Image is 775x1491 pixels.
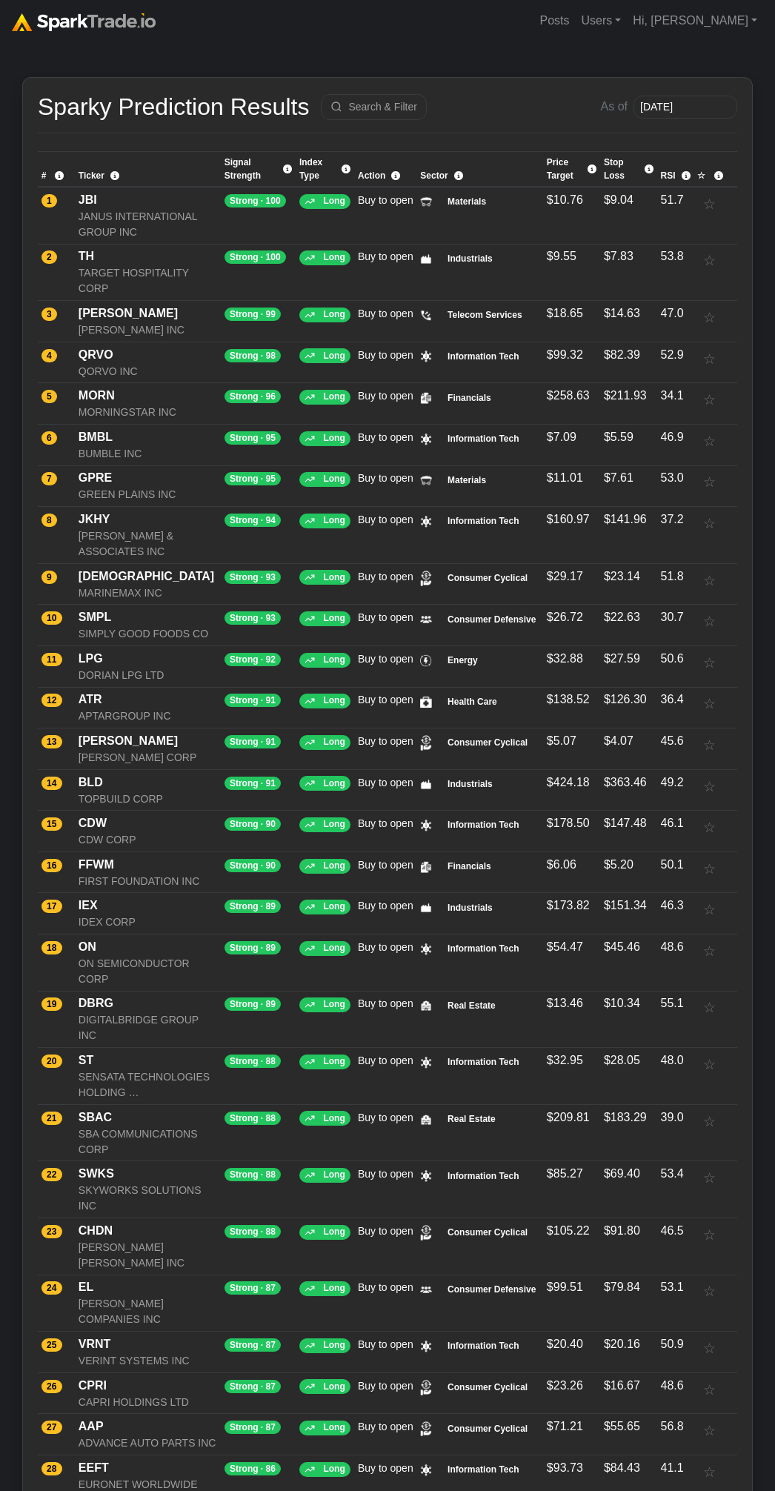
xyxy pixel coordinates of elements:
img: Information Tech [420,434,432,445]
small: Buy to open [358,1055,413,1066]
i: This score reflects SparkTrade's AI model confidence in the predicted move. Higher = higher convi... [283,165,292,173]
small: Buy to open [358,611,413,623]
img: Information Tech [420,1170,432,1182]
img: Consumer Cyclical [420,1380,432,1395]
span: $22.63 [604,611,640,623]
span: $424.18 [547,776,590,788]
span: 5 [41,390,57,403]
span: Sector [420,169,448,182]
span: $160.97 [547,513,590,525]
span: Strong · 89 [224,941,281,954]
img: Industrials [420,779,432,789]
img: Real Estate [420,1114,432,1126]
span: $5.20 [604,858,633,871]
small: Consumer Cyclical [444,736,531,749]
a: Posts [533,6,575,36]
span: 17 [41,900,62,913]
small: Buy to open [358,472,413,484]
img: Industrials [420,253,432,264]
span: 46.9 [661,431,684,443]
i: Stock ticker symbol and company name for the predicted security. [110,171,119,180]
span: Long [323,572,345,582]
img: Information Tech [420,1341,432,1352]
span: 13 [41,735,62,748]
span: $13.46 [547,997,583,1009]
span: $10.76 [547,193,583,206]
img: Information Tech [420,943,432,955]
button: ☆ [697,1278,734,1306]
span: 46.1 [661,817,684,829]
span: Strong · 95 [224,431,281,445]
span: Stop Loss [604,156,639,182]
div: ON [79,938,217,956]
i: The forecasted level where you plan to take profits once a trade moves in your favor. [588,165,596,173]
small: Financials [444,860,494,873]
span: Long [323,819,345,829]
i: A predefined price level where you'll exit a trade to limit losses if the market moves against you. [645,165,653,173]
div: FIRST FOUNDATION INC [79,874,217,889]
div: JANUS INTERNATIONAL GROUP INC [79,209,217,240]
small: Buy to open [358,859,413,871]
img: Information Tech [420,1464,432,1476]
i: Buy to Open: suggested new position, enter now. Sell to close: suggested exit from a previously h... [391,171,400,180]
small: Buy to open [358,997,413,1009]
span: 16 [41,859,62,872]
span: Index Type [299,156,336,182]
div: TARGET HOSPITALITY CORP [79,265,217,296]
span: Strong · 91 [224,735,281,748]
div: LPG [79,650,217,668]
div: GPRE [79,469,217,487]
span: Strong · 91 [224,777,281,790]
button: ☆ [697,1109,734,1136]
img: Consumer Defensive [420,616,432,623]
small: Information Tech [444,350,522,363]
div: QORVO INC [79,364,217,379]
span: $45.46 [604,940,640,953]
button: ☆ [697,1335,734,1363]
button: ☆ [697,248,734,275]
small: Buy to open [358,653,413,665]
button: ☆ [697,191,734,219]
span: 12 [41,694,62,707]
span: ☆ [697,170,705,181]
div: SMPL [79,608,217,626]
span: Strong · 90 [224,859,281,872]
span: 7 [41,472,57,485]
div: [DEMOGRAPHIC_DATA] [79,568,217,585]
img: Health Care [420,696,432,708]
span: $54.47 [547,940,583,953]
span: 9 [41,571,57,584]
img: Financials [420,861,432,873]
span: Strong · 93 [224,611,281,625]
span: Long [323,1056,345,1066]
span: Long [323,391,345,402]
span: Long [323,695,345,705]
button: ☆ [697,994,734,1022]
button: ☆ [697,1052,734,1079]
span: 53.4 [661,1167,684,1180]
h2: Sparky Prediction Results [38,93,309,121]
span: 53.0 [661,471,684,484]
img: Information Tech [420,820,432,831]
span: $99.32 [547,348,583,361]
div: ON SEMICONDUCTOR CORP [79,956,217,987]
span: $69.40 [604,1167,640,1180]
small: Information Tech [444,514,522,528]
div: [PERSON_NAME] INC [79,322,217,338]
small: Financials [444,391,494,405]
span: Price Target [547,156,582,182]
span: Long [323,474,345,484]
i: Click to add or remove stocks from your personal watchlist for easy tracking. [714,171,723,180]
small: Industrials [444,901,496,914]
small: Buy to open [358,735,413,747]
span: Strong · 89 [224,997,281,1011]
span: $126.30 [604,693,647,705]
span: $26.72 [547,611,583,623]
small: Buy to open [358,390,413,402]
small: Materials [444,195,490,208]
small: Buy to open [358,817,413,829]
span: $151.34 [604,899,647,911]
span: Strong · 88 [224,1055,281,1068]
div: QRVO [79,346,217,364]
small: Consumer Defensive [444,613,539,626]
